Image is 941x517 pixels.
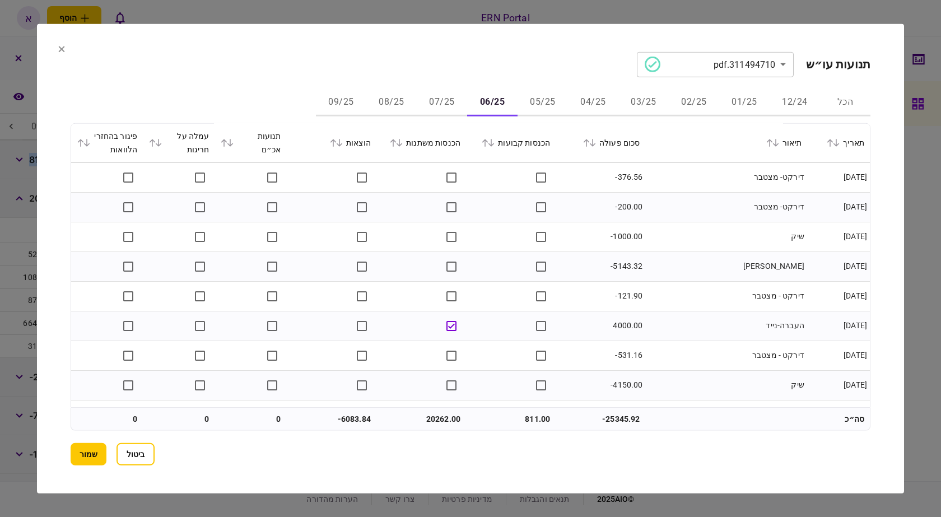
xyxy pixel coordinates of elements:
[645,162,807,192] td: דירקט- מצטבר
[651,136,801,149] div: תיאור
[807,222,870,251] td: [DATE]
[376,408,466,430] td: 20262.00
[556,281,645,311] td: -121.90
[556,341,645,370] td: -531.16
[556,311,645,341] td: 4000.00
[807,192,870,222] td: [DATE]
[556,400,645,430] td: -48.50
[645,192,807,222] td: דירקט- מצטבר
[807,370,870,400] td: [DATE]
[556,222,645,251] td: -1000.00
[807,162,870,192] td: [DATE]
[215,408,286,430] td: 0
[807,281,870,311] td: [DATE]
[292,136,371,149] div: הוצאות
[645,400,807,430] td: דירקט - מצטבר
[366,89,417,116] button: 08/25
[220,129,281,156] div: תנועות אכ״ם
[287,408,376,430] td: -6083.84
[645,311,807,341] td: העברה-נייד
[645,370,807,400] td: שיק
[71,443,106,465] button: שמור
[807,341,870,370] td: [DATE]
[645,251,807,281] td: [PERSON_NAME]
[518,89,568,116] button: 05/25
[807,251,870,281] td: [DATE]
[77,129,137,156] div: פיגור בהחזרי הלוואות
[568,89,618,116] button: 04/25
[117,443,155,465] button: ביטול
[466,408,556,430] td: 811.00
[669,89,719,116] button: 02/25
[645,341,807,370] td: דירקט - מצטבר
[645,222,807,251] td: שיק
[561,136,640,149] div: סכום פעולה
[618,89,669,116] button: 03/25
[806,57,870,71] h2: תנועות עו״ש
[556,408,645,430] td: -25345.92
[556,162,645,192] td: -376.56
[770,89,820,116] button: 12/24
[556,192,645,222] td: -200.00
[807,400,870,430] td: [DATE]
[807,311,870,341] td: [DATE]
[143,408,215,430] td: 0
[820,89,870,116] button: הכל
[645,57,776,72] div: 311494710.pdf
[556,370,645,400] td: -4150.00
[472,136,550,149] div: הכנסות קבועות
[813,136,864,149] div: תאריך
[645,281,807,311] td: דירקט - מצטבר
[382,136,460,149] div: הכנסות משתנות
[316,89,366,116] button: 09/25
[807,408,870,430] td: סה״כ
[467,89,518,116] button: 06/25
[71,408,143,430] td: 0
[556,251,645,281] td: -5143.32
[417,89,467,116] button: 07/25
[148,129,209,156] div: עמלה על חריגות
[719,89,770,116] button: 01/25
